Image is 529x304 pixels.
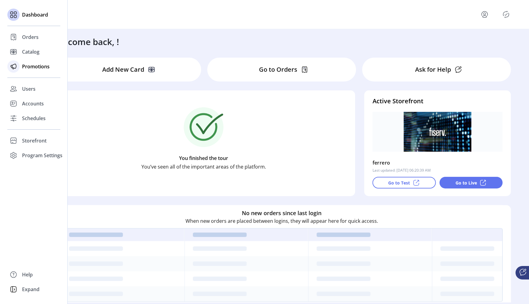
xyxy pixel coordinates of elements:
[480,9,490,19] button: menu
[22,100,44,107] span: Accounts
[22,115,46,122] span: Schedules
[373,97,503,106] h4: Active Storefront
[22,63,50,70] span: Promotions
[388,180,410,186] p: Go to Test
[373,158,390,168] p: ferrero
[22,152,62,159] span: Program Settings
[102,65,144,74] p: Add New Card
[22,286,39,293] span: Expand
[22,137,47,144] span: Storefront
[186,217,378,225] p: When new orders are placed between logins, they will appear here for quick access.
[141,163,266,170] p: You’ve seen all of the important areas of the platform.
[259,65,297,74] p: Go to Orders
[22,11,48,18] span: Dashboard
[22,271,33,278] span: Help
[179,154,228,162] p: You finished the tour
[22,85,36,93] span: Users
[22,48,39,55] span: Catalog
[22,33,39,41] span: Orders
[373,168,431,173] p: Last updated: [DATE] 06:20:39 AM
[242,209,321,217] h6: No new orders since last login
[415,65,451,74] p: Ask for Help
[53,35,119,48] h3: Welcome back, !
[456,180,477,186] p: Go to Live
[501,9,511,19] button: Publisher Panel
